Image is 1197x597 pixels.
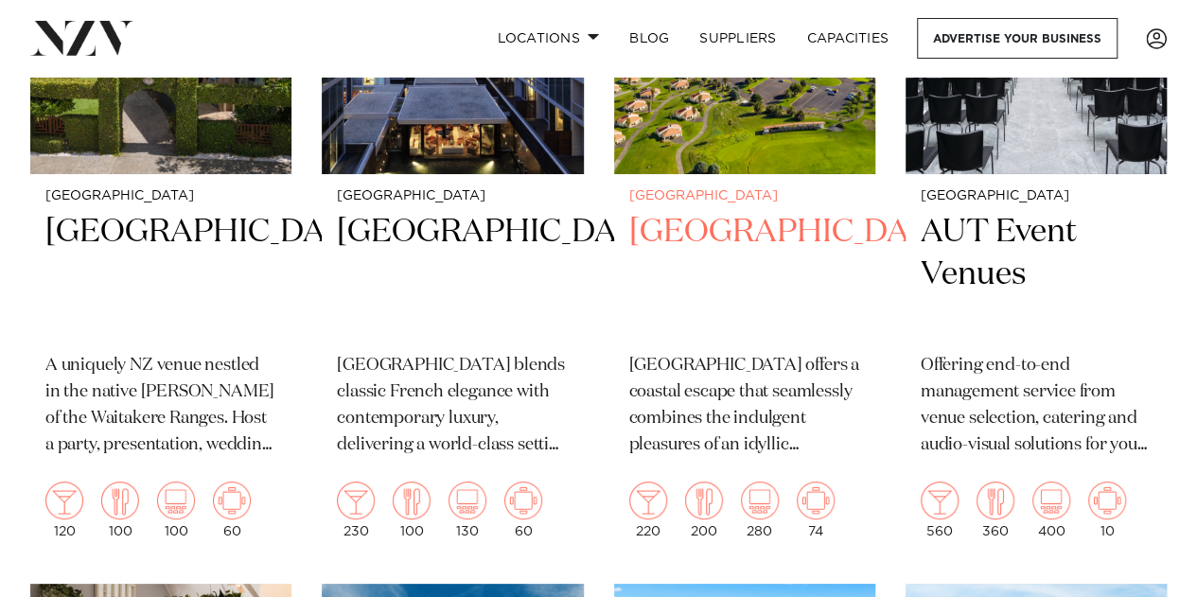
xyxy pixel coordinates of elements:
[45,211,276,339] h2: [GEOGRAPHIC_DATA]
[921,482,959,538] div: 560
[977,482,1014,538] div: 360
[921,211,1152,339] h2: AUT Event Venues
[157,482,195,538] div: 100
[45,189,276,203] small: [GEOGRAPHIC_DATA]
[337,211,568,339] h2: [GEOGRAPHIC_DATA]
[684,18,791,59] a: SUPPLIERS
[921,353,1152,459] p: Offering end-to-end management service from venue selection, catering and audio-visual solutions ...
[629,482,667,519] img: cocktail.png
[1032,482,1070,538] div: 400
[337,189,568,203] small: [GEOGRAPHIC_DATA]
[614,18,684,59] a: BLOG
[629,482,667,538] div: 220
[629,353,860,459] p: [GEOGRAPHIC_DATA] offers a coastal escape that seamlessly combines the indulgent pleasures of an ...
[45,482,83,519] img: cocktail.png
[30,21,133,55] img: nzv-logo.png
[449,482,486,538] div: 130
[1088,482,1126,538] div: 10
[921,189,1152,203] small: [GEOGRAPHIC_DATA]
[741,482,779,519] img: theatre.png
[213,482,251,519] img: meeting.png
[157,482,195,519] img: theatre.png
[685,482,723,538] div: 200
[685,482,723,519] img: dining.png
[337,482,375,538] div: 230
[629,189,860,203] small: [GEOGRAPHIC_DATA]
[449,482,486,519] img: theatre.png
[337,353,568,459] p: [GEOGRAPHIC_DATA] blends classic French elegance with contemporary luxury, delivering a world-cla...
[101,482,139,519] img: dining.png
[504,482,542,519] img: meeting.png
[213,482,251,538] div: 60
[504,482,542,538] div: 60
[629,211,860,339] h2: [GEOGRAPHIC_DATA]
[917,18,1118,59] a: Advertise your business
[1088,482,1126,519] img: meeting.png
[977,482,1014,519] img: dining.png
[393,482,431,538] div: 100
[101,482,139,538] div: 100
[797,482,835,519] img: meeting.png
[1032,482,1070,519] img: theatre.png
[393,482,431,519] img: dining.png
[45,482,83,538] div: 120
[337,482,375,519] img: cocktail.png
[45,353,276,459] p: A uniquely NZ venue nestled in the native [PERSON_NAME] of the Waitakere Ranges. Host a party, pr...
[797,482,835,538] div: 74
[921,482,959,519] img: cocktail.png
[792,18,905,59] a: Capacities
[741,482,779,538] div: 280
[482,18,614,59] a: Locations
